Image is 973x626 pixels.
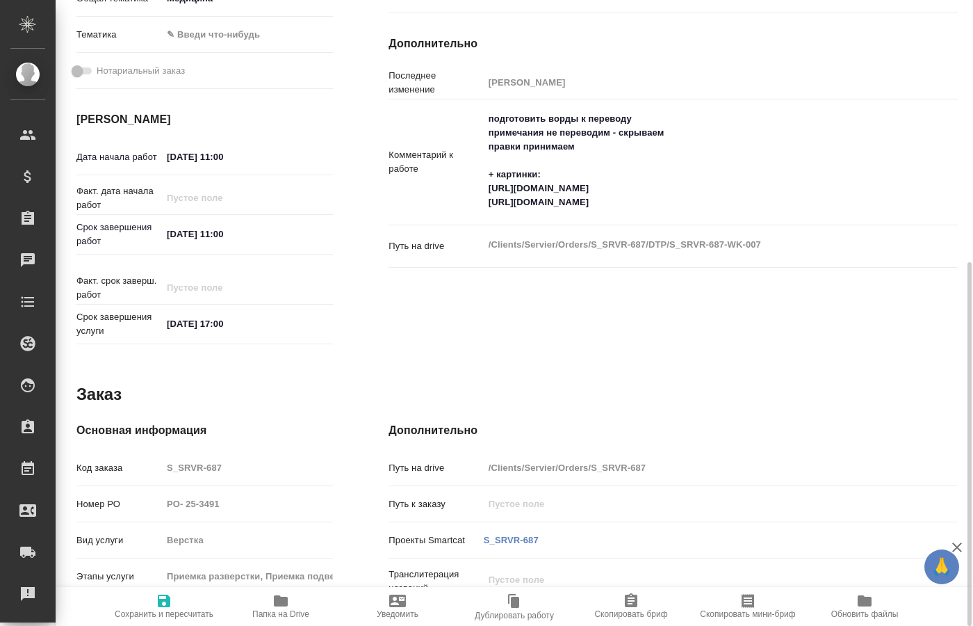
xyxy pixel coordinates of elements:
[484,107,910,214] textarea: подготовить ворды к переводу примечания не переводим - скрываем правки принимаем + картинки: [URL...
[162,188,284,208] input: Пустое поле
[76,184,162,212] p: Факт. дата начала работ
[162,530,333,550] input: Пустое поле
[76,150,162,164] p: Дата начала работ
[339,587,456,626] button: Уведомить
[484,458,910,478] input: Пустое поле
[456,587,573,626] button: Дублировать работу
[76,111,333,128] h4: [PERSON_NAME]
[484,233,910,257] textarea: /Clients/Servier/Orders/S_SRVR-687/DTP/S_SRVR-687-WK-007
[76,383,122,406] h2: Заказ
[76,28,162,42] p: Тематика
[76,533,162,547] p: Вид услуги
[484,535,539,545] a: S_SRVR-687
[831,609,899,619] span: Обновить файлы
[594,609,667,619] span: Скопировать бриф
[106,587,222,626] button: Сохранить и пересчитать
[76,310,162,338] p: Срок завершения услуги
[475,611,554,620] span: Дублировать работу
[76,422,333,439] h4: Основная информация
[162,147,284,167] input: ✎ Введи что-нибудь
[389,422,958,439] h4: Дополнительно
[162,314,284,334] input: ✎ Введи что-нибудь
[76,461,162,475] p: Код заказа
[484,494,910,514] input: Пустое поле
[924,549,959,584] button: 🙏
[806,587,923,626] button: Обновить файлы
[573,587,689,626] button: Скопировать бриф
[222,587,339,626] button: Папка на Drive
[389,148,483,176] p: Комментарий к работе
[389,461,483,475] p: Путь на drive
[76,274,162,302] p: Факт. срок заверш. работ
[162,494,333,514] input: Пустое поле
[252,609,309,619] span: Папка на Drive
[162,23,333,47] div: ✎ Введи что-нибудь
[162,278,284,298] input: Пустое поле
[76,497,162,511] p: Номер РО
[930,552,954,581] span: 🙏
[162,458,333,478] input: Пустое поле
[689,587,806,626] button: Скопировать мини-бриф
[389,35,958,52] h4: Дополнительно
[389,497,483,511] p: Путь к заказу
[76,570,162,584] p: Этапы услуги
[162,224,284,244] input: ✎ Введи что-нибудь
[700,609,795,619] span: Скопировать мини-бриф
[389,69,483,97] p: Последнее изменение
[115,609,213,619] span: Сохранить и пересчитать
[162,566,333,586] input: Пустое поле
[76,220,162,248] p: Срок завершения работ
[389,568,483,595] p: Транслитерация названий
[389,239,483,253] p: Путь на drive
[377,609,418,619] span: Уведомить
[97,64,185,78] span: Нотариальный заказ
[484,72,910,93] input: Пустое поле
[167,28,316,42] div: ✎ Введи что-нибудь
[389,533,483,547] p: Проекты Smartcat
